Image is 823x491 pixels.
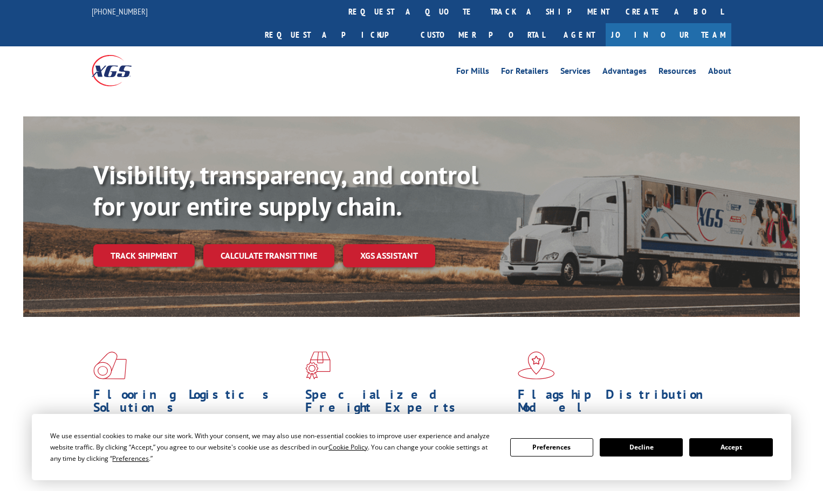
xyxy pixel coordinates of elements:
a: Resources [659,67,696,79]
a: XGS ASSISTANT [343,244,435,267]
a: Join Our Team [606,23,731,46]
a: For Retailers [501,67,548,79]
b: Visibility, transparency, and control for your entire supply chain. [93,158,478,223]
h1: Specialized Freight Experts [305,388,509,419]
a: Calculate transit time [203,244,334,267]
button: Decline [600,438,683,457]
a: Customer Portal [413,23,553,46]
a: Advantages [602,67,647,79]
div: We use essential cookies to make our site work. With your consent, we may also use non-essential ... [50,430,497,464]
a: Track shipment [93,244,195,267]
a: About [708,67,731,79]
h1: Flagship Distribution Model [518,388,722,419]
button: Preferences [510,438,593,457]
a: Services [560,67,591,79]
a: Agent [553,23,606,46]
span: Cookie Policy [328,442,368,452]
img: xgs-icon-flagship-distribution-model-red [518,351,555,379]
a: [PHONE_NUMBER] [92,6,148,17]
div: Cookie Consent Prompt [32,414,791,480]
a: Request a pickup [257,23,413,46]
img: xgs-icon-focused-on-flooring-red [305,351,331,379]
button: Accept [689,438,772,457]
img: xgs-icon-total-supply-chain-intelligence-red [93,351,127,379]
a: For Mills [456,67,489,79]
span: Preferences [112,454,149,463]
h1: Flooring Logistics Solutions [93,388,297,419]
